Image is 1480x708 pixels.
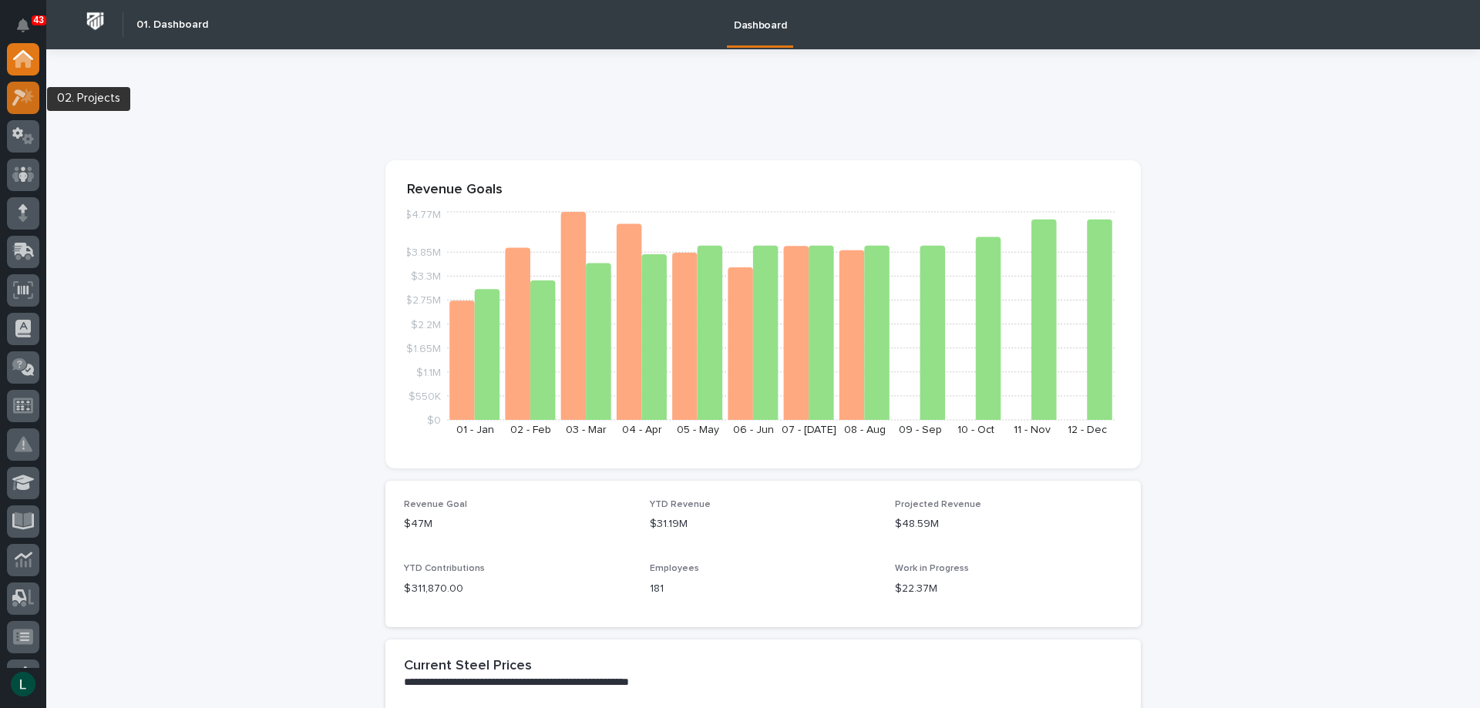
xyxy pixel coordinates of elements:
[733,424,774,435] text: 06 - Jun
[411,271,441,282] tspan: $3.3M
[7,9,39,42] button: Notifications
[677,424,719,435] text: 05 - May
[650,500,711,509] span: YTD Revenue
[650,564,699,573] span: Employees
[404,500,467,509] span: Revenue Goal
[416,367,441,377] tspan: $1.1M
[34,15,44,25] p: 43
[456,424,494,435] text: 01 - Jan
[895,581,1122,597] p: $22.37M
[81,7,109,35] img: Workspace Logo
[405,295,441,306] tspan: $2.75M
[510,424,551,435] text: 02 - Feb
[899,424,942,435] text: 09 - Sep
[7,668,39,700] button: users-avatar
[844,424,886,435] text: 08 - Aug
[407,182,1119,199] p: Revenue Goals
[427,415,441,426] tspan: $0
[895,564,969,573] span: Work in Progress
[404,564,485,573] span: YTD Contributions
[782,424,836,435] text: 07 - [DATE]
[1014,424,1051,435] text: 11 - Nov
[895,500,981,509] span: Projected Revenue
[136,18,208,32] h2: 01. Dashboard
[404,516,631,532] p: $47M
[404,658,532,675] h2: Current Steel Prices
[409,391,441,401] tspan: $550K
[650,516,877,532] p: $31.19M
[622,424,662,435] text: 04 - Apr
[405,247,441,258] tspan: $3.85M
[404,581,631,597] p: $ 311,870.00
[406,343,441,354] tspan: $1.65M
[405,210,441,220] tspan: $4.77M
[957,424,994,435] text: 10 - Oct
[1068,424,1107,435] text: 12 - Dec
[566,424,607,435] text: 03 - Mar
[411,319,441,330] tspan: $2.2M
[650,581,877,597] p: 181
[895,516,1122,532] p: $48.59M
[19,18,39,43] div: Notifications43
